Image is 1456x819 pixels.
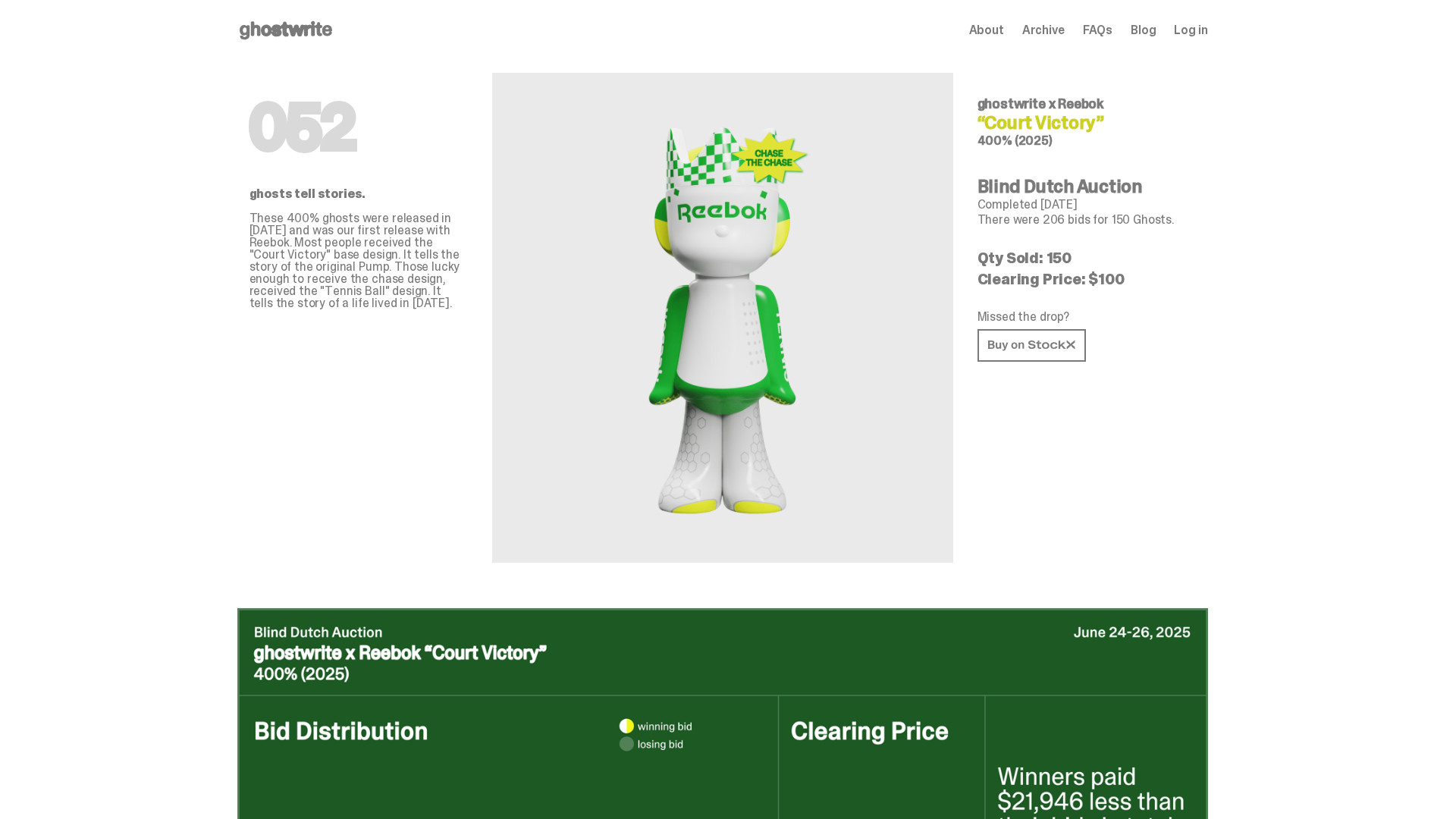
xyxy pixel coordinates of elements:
[977,133,1053,149] span: 400% (2025)
[977,311,1196,323] p: Missed the drop?
[249,212,468,309] p: These 400% ghosts were released in [DATE] and was our first release with Reebok. Most people rece...
[1022,24,1065,36] a: Archive
[1131,24,1156,36] a: Blog
[977,177,1196,196] h4: Blind Dutch Auction
[969,24,1004,36] a: About
[1174,24,1207,36] a: Log in
[977,271,1196,287] p: Clearing Price: $100
[977,250,1196,265] p: Qty Sold: 150
[632,109,813,526] img: Reebok&ldquo;Court Victory&rdquo;
[977,214,1196,226] p: There were 206 bids for 150 Ghosts.
[249,97,468,158] h1: 052
[977,114,1196,132] h4: “Court Victory”
[977,95,1104,113] span: ghostwrite x Reebok
[1083,24,1112,36] a: FAQs
[249,188,468,200] p: ghosts tell stories.
[977,199,1196,211] p: Completed [DATE]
